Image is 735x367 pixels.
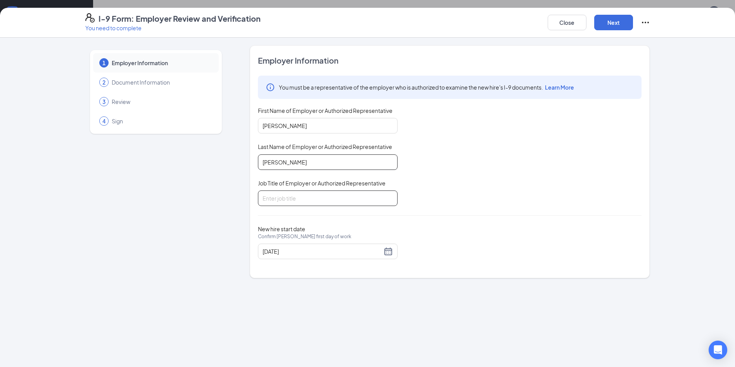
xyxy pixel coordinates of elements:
[102,117,105,125] span: 4
[258,107,393,114] span: First Name of Employer or Authorized Representative
[266,83,275,92] svg: Info
[85,13,95,23] svg: FormI9EVerifyIcon
[263,247,382,256] input: 09/22/2025
[258,179,386,187] span: Job Title of Employer or Authorized Representative
[258,118,398,133] input: Enter your first name
[102,59,105,67] span: 1
[258,190,398,206] input: Enter job title
[548,15,586,30] button: Close
[102,98,105,106] span: 3
[112,59,211,67] span: Employer Information
[258,143,392,151] span: Last Name of Employer or Authorized Representative
[709,341,727,359] div: Open Intercom Messenger
[85,24,261,32] p: You need to complete
[112,78,211,86] span: Document Information
[594,15,633,30] button: Next
[543,84,574,91] a: Learn More
[545,84,574,91] span: Learn More
[258,154,398,170] input: Enter your last name
[258,55,642,66] span: Employer Information
[279,83,574,91] span: You must be a representative of the employer who is authorized to examine the new hire's I-9 docu...
[258,225,351,248] span: New hire start date
[258,233,351,241] span: Confirm [PERSON_NAME] first day of work
[641,18,650,27] svg: Ellipses
[112,117,211,125] span: Sign
[102,78,105,86] span: 2
[99,13,261,24] h4: I-9 Form: Employer Review and Verification
[112,98,211,106] span: Review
